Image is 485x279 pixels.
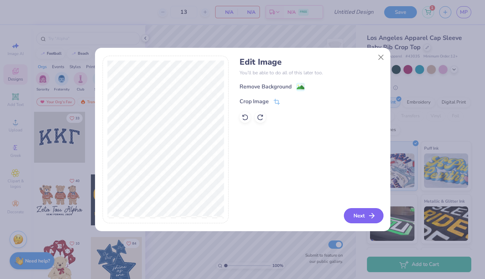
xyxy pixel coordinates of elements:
h4: Edit Image [240,57,382,67]
p: You’ll be able to do all of this later too. [240,69,382,76]
div: Crop Image [240,97,269,106]
button: Close [374,51,387,64]
button: Next [344,208,383,223]
div: Remove Background [240,83,292,91]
